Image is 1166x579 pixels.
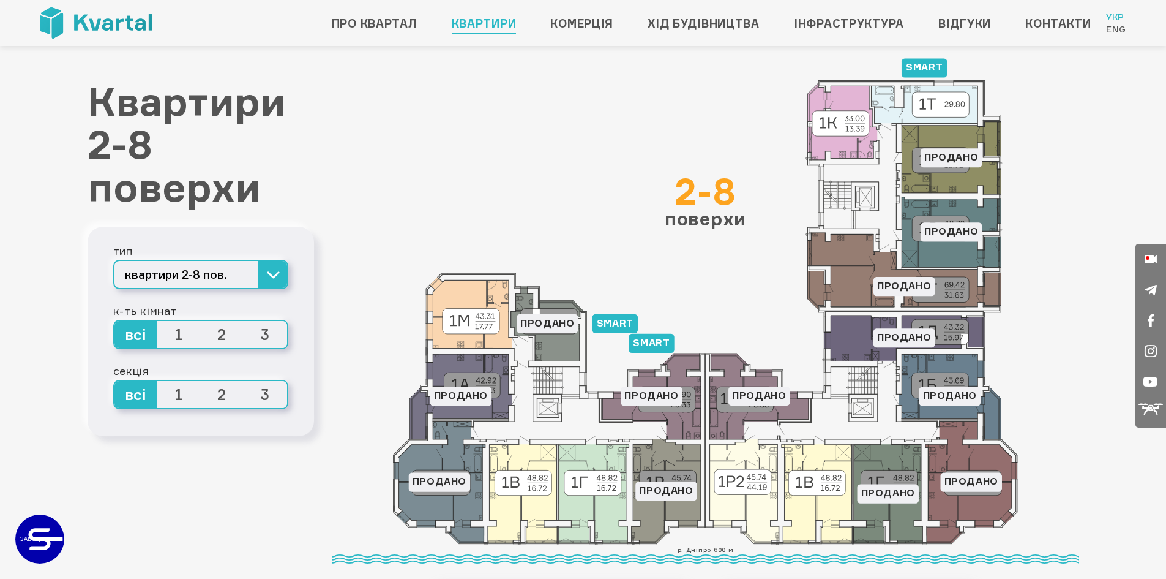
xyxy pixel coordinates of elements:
div: тип [113,241,288,260]
span: всі [114,381,158,408]
span: 3 [244,381,287,408]
a: Укр [1106,11,1126,23]
span: 2 [201,381,244,408]
span: всі [114,321,158,348]
a: Хід будівництва [648,13,760,33]
div: поверхи [665,173,746,228]
div: 2-8 [665,173,746,210]
a: Комерція [550,13,613,33]
div: р. Дніпро 600 м [332,545,1079,564]
a: Інфраструктура [794,13,904,33]
h1: Квартири 2-8 поверхи [88,80,314,208]
span: 3 [244,321,287,348]
span: 1 [157,381,201,408]
a: Контакти [1025,13,1091,33]
div: секція [113,361,288,380]
a: ЗАБУДОВНИК [15,515,64,564]
span: 1 [157,321,201,348]
img: Kvartal [40,7,152,39]
a: Про квартал [332,13,417,33]
div: к-ть кімнат [113,301,288,320]
a: Квартири [452,13,517,33]
text: ЗАБУДОВНИК [21,535,62,542]
a: Eng [1106,23,1126,36]
a: Відгуки [938,13,991,33]
button: квартири 2-8 пов. [113,260,288,289]
span: 2 [201,321,244,348]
